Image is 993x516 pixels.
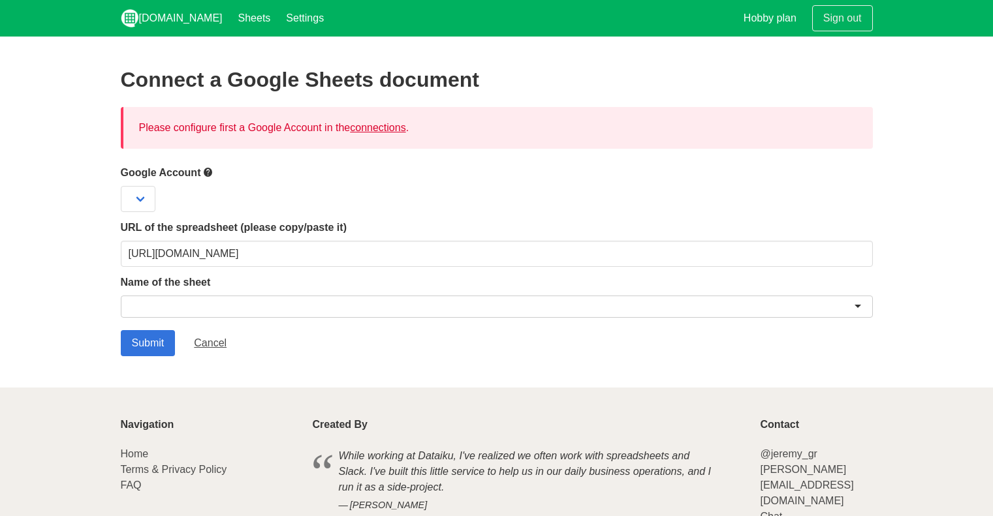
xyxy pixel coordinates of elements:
[121,419,297,431] p: Navigation
[812,5,873,31] a: Sign out
[121,164,873,181] label: Google Account
[121,330,176,356] input: Submit
[121,9,139,27] img: logo_v2_white.png
[760,419,872,431] p: Contact
[121,464,227,475] a: Terms & Privacy Policy
[339,498,719,513] cite: [PERSON_NAME]
[121,220,873,235] label: URL of the spreadsheet (please copy/paste it)
[760,464,853,506] a: [PERSON_NAME][EMAIL_ADDRESS][DOMAIN_NAME]
[121,68,873,91] h2: Connect a Google Sheets document
[313,419,745,431] p: Created By
[121,107,873,149] div: Please configure first a Google Account in the .
[121,479,142,491] a: FAQ
[760,448,817,459] a: @jeremy_gr
[183,330,238,356] a: Cancel
[121,275,873,290] label: Name of the sheet
[350,122,405,133] a: connections
[121,448,149,459] a: Home
[313,446,745,515] blockquote: While working at Dataiku, I've realized we often work with spreadsheets and Slack. I've built thi...
[121,241,873,267] input: Should start with https://docs.google.com/spreadsheets/d/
